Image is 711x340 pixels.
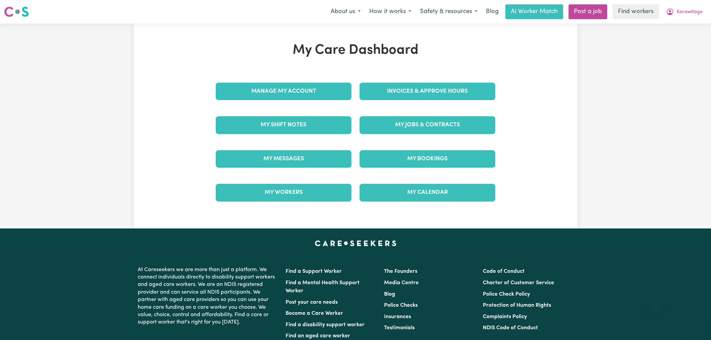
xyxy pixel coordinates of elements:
button: Safety & resources [416,5,482,19]
a: Complaints Policy [483,314,527,320]
iframe: Close message [649,297,663,310]
a: NDIS Code of Conduct [483,325,538,331]
a: Invoices & Approve Hours [360,83,495,100]
a: Careseekers home page [315,241,396,246]
a: Find an aged care worker [286,333,350,339]
button: How it works [365,5,416,19]
a: Protection of Human Rights [483,303,551,308]
a: Police Check Policy [483,292,530,297]
a: Blog [384,292,395,297]
a: Insurances [384,314,411,320]
h1: My Care Dashboard [212,42,499,58]
p: At Careseekers we are more than just a platform. We connect individuals directly to disability su... [138,263,278,329]
a: Post a job [569,4,607,19]
a: Find workers [613,4,659,19]
a: Find a disability support worker [286,322,365,328]
a: Media Centre [384,280,419,286]
a: Find a Mental Health Support Worker [286,280,360,294]
a: Code of Conduct [483,269,525,274]
a: Charter of Customer Service [483,280,554,286]
a: The Founders [384,269,417,274]
a: My Workers [216,184,351,201]
a: Careseekers logo [4,4,29,19]
a: My Calendar [360,184,495,201]
a: Testimonials [384,325,415,331]
img: Careseekers logo [4,6,29,18]
a: AI Worker Match [505,4,563,19]
a: My Messages [216,150,351,168]
a: My Shift Notes [216,116,351,134]
a: My Bookings [360,150,495,168]
button: My Account [662,5,707,19]
a: Police Checks [384,303,418,308]
iframe: Button to launch messaging window [684,313,706,335]
span: Karawitage [677,8,703,16]
button: About us [326,5,365,19]
a: My Jobs & Contracts [360,116,495,134]
a: Become a Care Worker [286,311,343,316]
a: Post your care needs [286,300,338,305]
a: Find a Support Worker [286,269,342,274]
a: Blog [482,4,503,19]
a: Manage My Account [216,83,351,100]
